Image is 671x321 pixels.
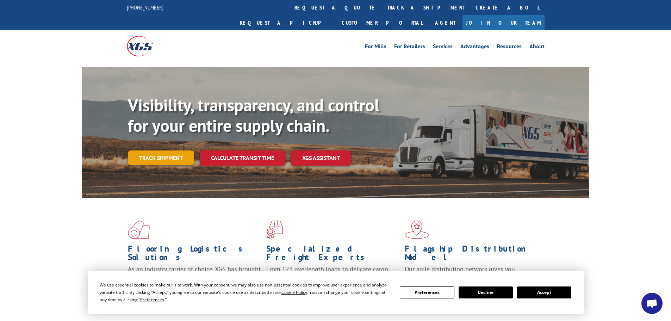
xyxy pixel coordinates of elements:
a: XGS ASSISTANT [291,150,351,166]
a: Calculate transit time [200,150,285,166]
a: Resources [497,44,522,51]
a: [PHONE_NUMBER] [127,4,163,11]
span: Preferences [140,297,164,303]
a: Services [433,44,453,51]
button: Preferences [400,286,454,298]
button: Accept [517,286,571,298]
a: Track shipment [128,150,194,165]
h1: Flooring Logistics Solutions [128,245,261,265]
a: Advantages [460,44,489,51]
button: Decline [459,286,513,298]
img: xgs-icon-focused-on-flooring-red [266,221,283,239]
a: About [529,44,545,51]
b: Visibility, transparency, and control for your entire supply chain. [128,94,379,136]
div: We use essential cookies to make our site work. With your consent, we may also use non-essential ... [100,281,391,303]
h1: Flagship Distribution Model [405,245,538,265]
a: Customer Portal [336,15,428,30]
div: Cookie Consent Prompt [88,271,584,314]
p: From 123 overlength loads to delicate cargo, our experienced staff knows the best way to move you... [266,265,399,296]
img: xgs-icon-total-supply-chain-intelligence-red [128,221,150,239]
a: Agent [428,15,462,30]
a: For Mills [365,44,386,51]
a: Join Our Team [462,15,545,30]
img: xgs-icon-flagship-distribution-model-red [405,221,429,239]
span: Our agile distribution network gives you nationwide inventory management on demand. [405,265,534,282]
a: For Retailers [394,44,425,51]
h1: Specialized Freight Experts [266,245,399,265]
a: Open chat [641,293,663,314]
a: Request a pickup [235,15,336,30]
span: As an industry carrier of choice, XGS has brought innovation and dedication to flooring logistics... [128,265,261,290]
span: Cookie Policy [281,289,307,295]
